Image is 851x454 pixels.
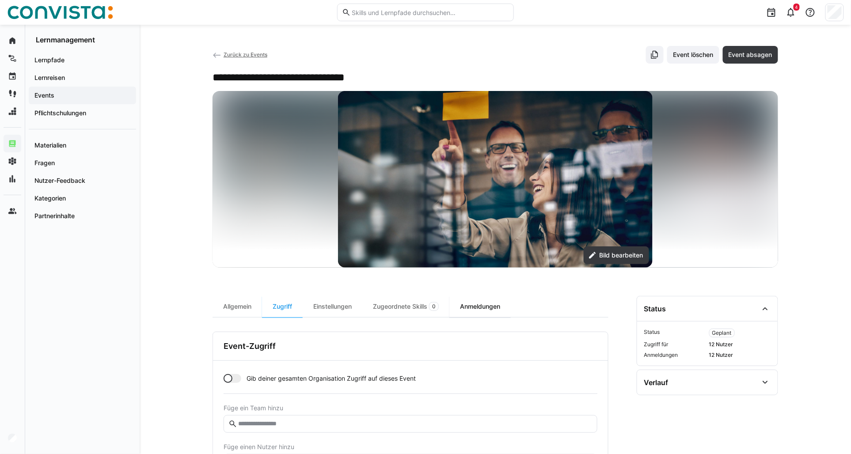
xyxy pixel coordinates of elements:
[667,46,719,64] button: Event löschen
[795,4,798,10] span: 4
[224,443,597,450] span: Füge einen Nutzer hinzu
[213,51,267,58] a: Zurück zu Events
[723,46,778,64] button: Event absagen
[432,303,436,310] span: 0
[224,341,276,351] h3: Event-Zugriff
[644,304,666,313] div: Status
[644,329,706,337] span: Status
[712,329,732,337] span: Geplant
[598,251,645,260] span: Bild bearbeiten
[213,296,262,317] div: Allgemein
[584,246,649,264] button: Bild bearbeiten
[449,296,511,317] div: Anmeldungen
[224,51,267,58] span: Zurück zu Events
[303,296,362,317] div: Einstellungen
[727,50,774,59] span: Event absagen
[351,8,509,16] input: Skills und Lernpfade durchsuchen…
[224,405,597,412] span: Füge ein Team hinzu
[247,374,416,383] span: Gib deiner gesamten Organisation Zugriff auf dieses Event
[262,296,303,317] div: Zugriff
[362,296,449,317] div: Zugeordnete Skills
[709,352,771,359] span: 12 Nutzer
[672,50,715,59] span: Event löschen
[709,341,771,348] span: 12 Nutzer
[644,378,669,387] div: Verlauf
[644,352,706,359] span: Anmeldungen
[644,341,706,348] span: Zugriff für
